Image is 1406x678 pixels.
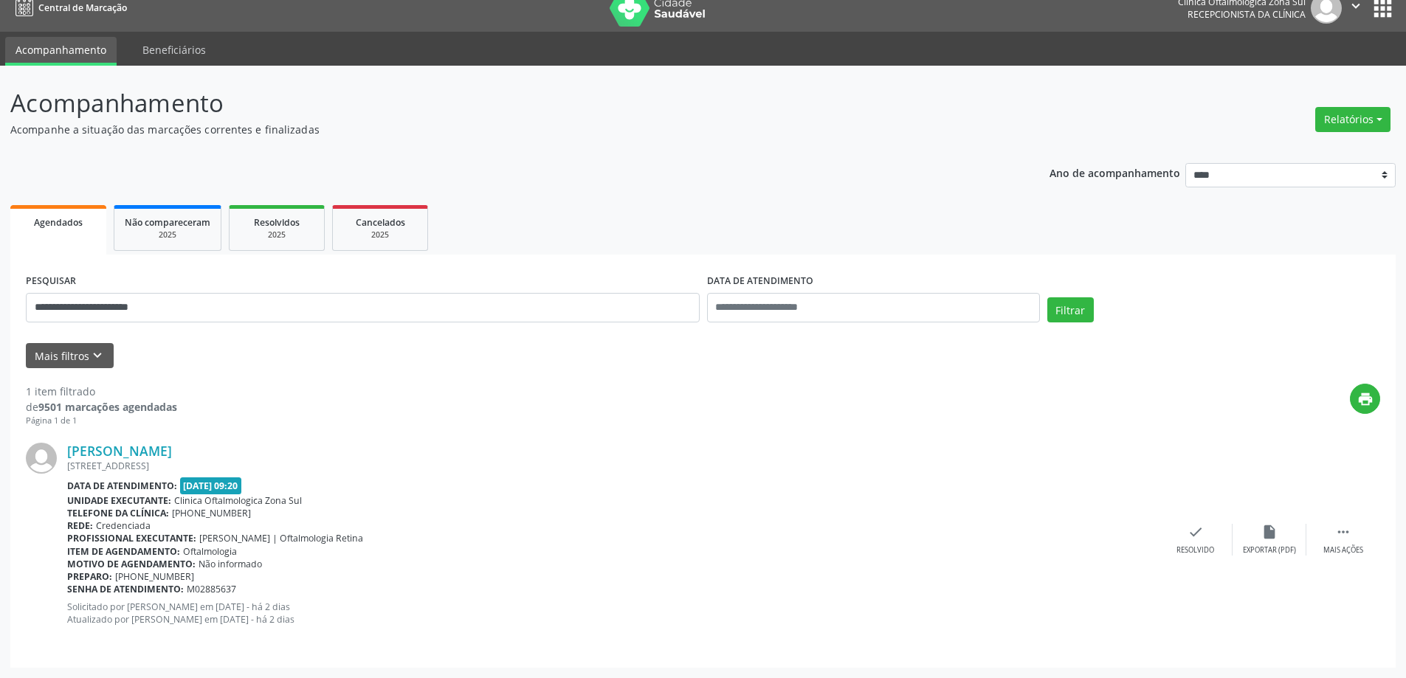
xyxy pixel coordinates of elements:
[174,494,302,507] span: Clinica Oftalmologica Zona Sul
[38,1,127,14] span: Central de Marcação
[180,477,242,494] span: [DATE] 09:20
[187,583,236,595] span: M02885637
[132,37,216,63] a: Beneficiários
[1335,524,1351,540] i: 
[1350,384,1380,414] button: print
[1261,524,1278,540] i: insert_drive_file
[1050,163,1180,181] p: Ano de acompanhamento
[67,443,172,459] a: [PERSON_NAME]
[240,229,314,241] div: 2025
[67,507,169,519] b: Telefone da clínica:
[254,216,300,229] span: Resolvidos
[67,558,196,570] b: Motivo de agendamento:
[26,443,57,474] img: img
[1357,391,1374,407] i: print
[26,343,114,369] button: Mais filtroskeyboard_arrow_down
[96,519,151,532] span: Credenciada
[1243,545,1296,556] div: Exportar (PDF)
[67,494,171,507] b: Unidade executante:
[67,570,112,583] b: Preparo:
[38,400,177,414] strong: 9501 marcações agendadas
[10,85,980,122] p: Acompanhamento
[115,570,194,583] span: [PHONE_NUMBER]
[10,122,980,137] p: Acompanhe a situação das marcações correntes e finalizadas
[67,532,196,544] b: Profissional executante:
[707,270,813,293] label: DATA DE ATENDIMENTO
[1176,545,1214,556] div: Resolvido
[34,216,83,229] span: Agendados
[1188,524,1204,540] i: check
[199,558,262,570] span: Não informado
[199,532,363,544] span: [PERSON_NAME] | Oftalmologia Retina
[26,384,177,399] div: 1 item filtrado
[125,216,210,229] span: Não compareceram
[67,460,1159,472] div: [STREET_ADDRESS]
[67,601,1159,626] p: Solicitado por [PERSON_NAME] em [DATE] - há 2 dias Atualizado por [PERSON_NAME] em [DATE] - há 2 ...
[1323,545,1363,556] div: Mais ações
[5,37,117,66] a: Acompanhamento
[26,399,177,415] div: de
[343,229,417,241] div: 2025
[67,519,93,532] b: Rede:
[67,583,184,595] b: Senha de atendimento:
[1047,297,1094,322] button: Filtrar
[1315,107,1391,132] button: Relatórios
[356,216,405,229] span: Cancelados
[1188,8,1306,21] span: Recepcionista da clínica
[172,507,251,519] span: [PHONE_NUMBER]
[125,229,210,241] div: 2025
[89,347,106,364] i: keyboard_arrow_down
[67,545,180,558] b: Item de agendamento:
[67,480,177,492] b: Data de atendimento:
[183,545,237,558] span: Oftalmologia
[26,270,76,293] label: PESQUISAR
[26,415,177,427] div: Página 1 de 1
